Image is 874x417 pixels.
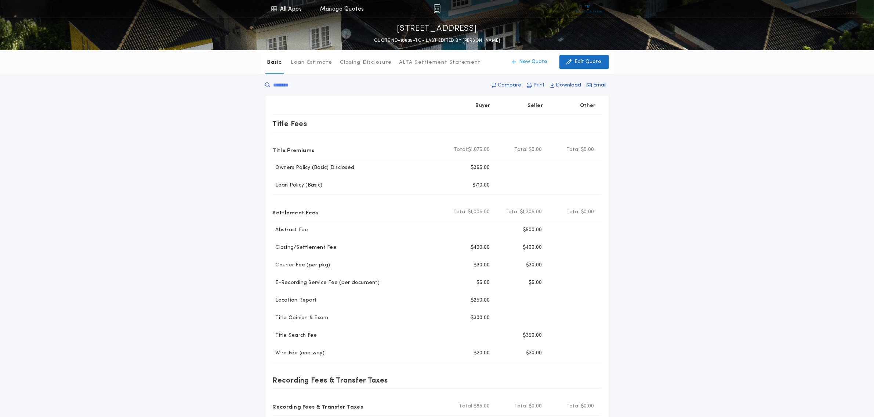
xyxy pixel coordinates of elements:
[471,297,490,304] p: $250.00
[523,332,542,339] p: $350.00
[505,55,555,69] button: New Quote
[594,82,607,89] p: Email
[523,226,542,234] p: $500.00
[273,226,308,234] p: Abstract Fee
[514,403,529,410] b: Total:
[434,4,440,13] img: img
[559,55,609,69] button: Edit Quote
[397,23,477,35] p: [STREET_ADDRESS]
[468,208,490,216] span: $1,005.00
[525,79,547,92] button: Print
[273,350,325,357] p: Wire Fee (one way)
[468,146,490,154] span: $1,075.00
[267,59,282,66] p: Basic
[453,208,468,216] b: Total:
[474,403,490,410] span: $85.00
[471,164,490,171] p: $365.00
[581,208,594,216] span: $0.00
[471,314,490,322] p: $300.00
[273,244,337,251] p: Closing/Settlement Fee
[585,79,609,92] button: Email
[273,374,388,386] p: Recording Fees & Transfer Taxes
[340,59,392,66] p: Closing Disclosure
[520,208,542,216] span: $1,305.00
[519,58,548,66] p: New Quote
[505,208,520,216] b: Total:
[273,118,307,129] p: Title Fees
[273,262,330,269] p: Courier Fee (per pkg)
[291,59,333,66] p: Loan Estimate
[529,279,542,287] p: $5.00
[399,59,480,66] p: ALTA Settlement Statement
[526,262,542,269] p: $30.00
[581,403,594,410] span: $0.00
[273,314,329,322] p: Title Opinion & Exam
[472,182,490,189] p: $710.00
[476,279,490,287] p: $5.00
[548,79,584,92] button: Download
[471,244,490,251] p: $400.00
[273,297,317,304] p: Location Report
[454,146,468,154] b: Total:
[459,403,474,410] b: Total:
[523,244,542,251] p: $400.00
[490,79,524,92] button: Compare
[476,102,490,110] p: Buyer
[534,82,545,89] p: Print
[273,182,323,189] p: Loan Policy (Basic)
[529,403,542,410] span: $0.00
[273,206,318,218] p: Settlement Fees
[574,5,602,12] img: vs-icon
[566,208,581,216] b: Total:
[273,164,355,171] p: Owners Policy (Basic) Disclosed
[575,58,602,66] p: Edit Quote
[273,401,363,412] p: Recording Fees & Transfer Taxes
[556,82,581,89] p: Download
[474,350,490,357] p: $20.00
[529,146,542,154] span: $0.00
[566,146,581,154] b: Total:
[273,279,380,287] p: E-Recording Service Fee (per document)
[474,262,490,269] p: $30.00
[581,146,594,154] span: $0.00
[273,332,317,339] p: Title Search Fee
[528,102,543,110] p: Seller
[580,102,595,110] p: Other
[566,403,581,410] b: Total:
[498,82,522,89] p: Compare
[526,350,542,357] p: $20.00
[273,144,315,156] p: Title Premiums
[514,146,529,154] b: Total:
[374,37,500,44] p: QUOTE ND-10635-TC - LAST EDITED BY [PERSON_NAME]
